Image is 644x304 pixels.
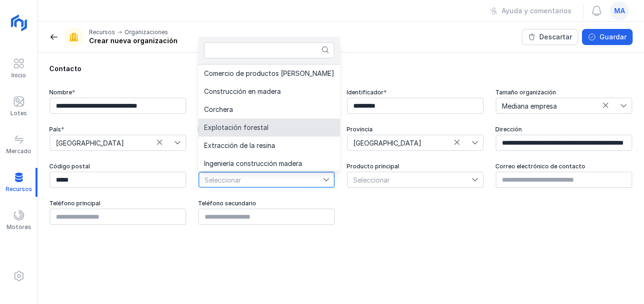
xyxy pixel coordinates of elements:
[495,126,633,133] div: Dirección
[204,142,275,149] span: Extracción de la resina
[198,119,340,137] li: Explotación forestal
[125,28,168,36] div: Organizaciones
[199,172,323,187] span: Seleccionar
[7,11,31,35] img: logoRight.svg
[204,70,334,77] span: Comercio de productos [PERSON_NAME]
[522,29,578,45] button: Descartar
[11,72,26,79] div: Inicio
[484,3,578,19] button: Ayuda y comentarios
[495,163,633,170] div: Correo electrónico de contacto
[495,89,633,96] div: Tamaño organización
[348,172,472,187] span: Seleccionar
[198,64,340,83] li: Comercio de productos de madera
[204,106,233,113] span: Corchera
[50,135,174,150] span: España
[49,126,187,133] div: País
[198,137,340,155] li: Extracción de la resina
[198,126,335,133] div: [GEOGRAPHIC_DATA]
[198,89,335,96] div: Tipo de identificador
[49,89,187,96] div: Nombre
[7,223,31,231] div: Motores
[89,36,178,46] div: Crear nueva organización
[347,163,484,170] div: Producto principal
[599,32,626,42] div: Guardar
[582,29,633,45] button: Guardar
[347,126,484,133] div: Provincia
[614,6,625,16] span: ma
[10,110,27,117] div: Lotes
[49,200,187,207] div: Teléfono principal
[496,98,620,113] span: Mediana empresa
[204,88,281,95] span: Construcción en madera
[198,163,335,170] div: Actividad principal
[501,6,572,16] div: Ayuda y comentarios
[6,147,31,155] div: Mercado
[347,89,484,96] div: Identificador
[348,135,472,150] span: Ourense
[198,155,340,173] li: Ingeniería construcción madera
[49,163,187,170] div: Código postal
[539,32,572,42] div: Descartar
[198,101,340,119] li: Corchera
[204,160,302,167] span: Ingeniería construcción madera
[198,200,335,207] div: Teléfono secundario
[49,64,633,74] div: Contacto
[204,124,268,131] span: Explotación forestal
[89,28,115,36] div: Recursos
[198,83,340,101] li: Construcción en madera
